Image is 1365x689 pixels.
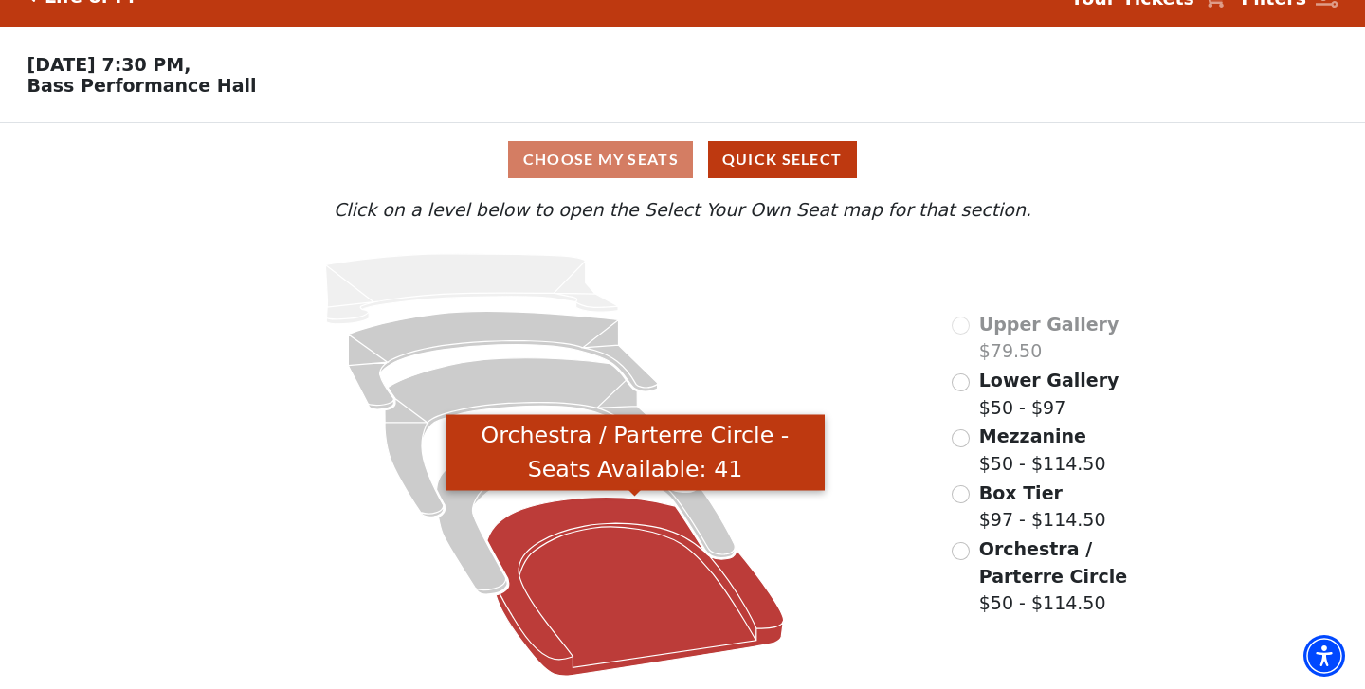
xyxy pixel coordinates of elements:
[1303,635,1345,677] div: Accessibility Menu
[979,480,1106,534] label: $97 - $114.50
[952,429,970,447] input: Mezzanine$50 - $114.50
[446,414,825,491] div: Orchestra / Parterre Circle - Seats Available: 41
[708,141,857,178] button: Quick Select
[979,370,1119,390] span: Lower Gallery
[952,485,970,503] input: Box Tier$97 - $114.50
[979,538,1127,587] span: Orchestra / Parterre Circle
[979,535,1181,617] label: $50 - $114.50
[979,314,1119,335] span: Upper Gallery
[979,367,1119,421] label: $50 - $97
[979,311,1119,365] label: $79.50
[184,196,1181,224] p: Click on a level below to open the Select Your Own Seat map for that section.
[979,426,1086,446] span: Mezzanine
[979,482,1063,503] span: Box Tier
[326,254,618,324] path: Upper Gallery - Seats Available: 0
[952,373,970,391] input: Lower Gallery$50 - $97
[487,497,784,676] path: Orchestra / Parterre Circle - Seats Available: 41
[349,312,658,409] path: Lower Gallery - Seats Available: 167
[979,423,1106,477] label: $50 - $114.50
[952,542,970,560] input: Orchestra / Parterre Circle$50 - $114.50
